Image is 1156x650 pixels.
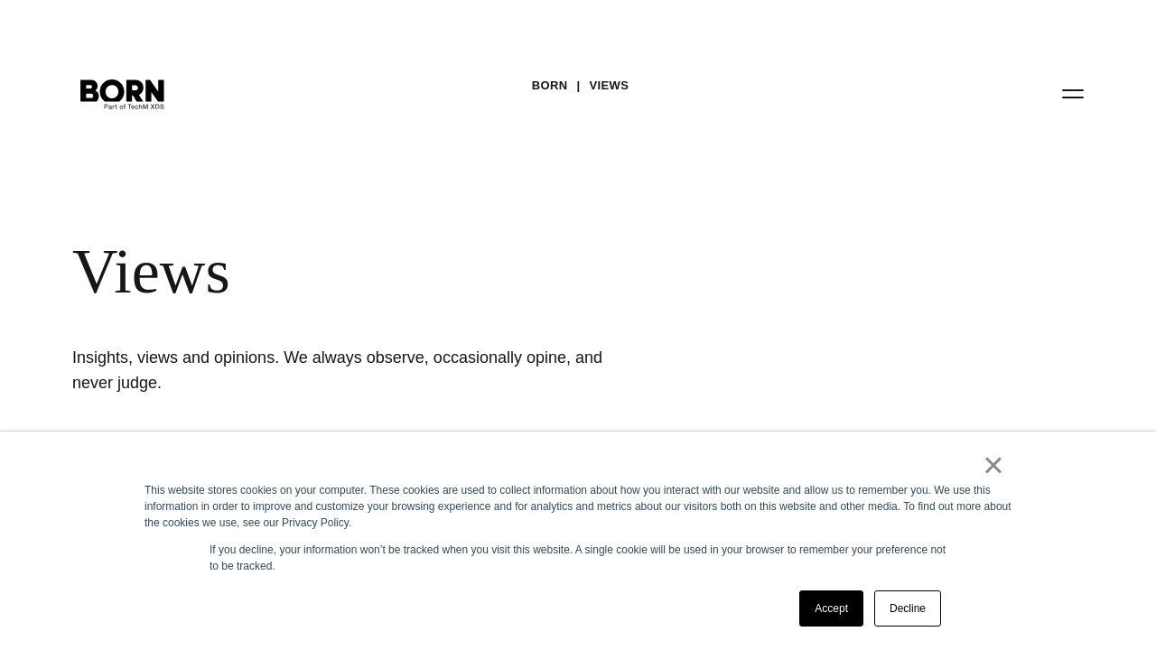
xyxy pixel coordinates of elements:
a: Accept [799,590,863,627]
a: Views [589,72,629,99]
span: Views [72,235,1084,309]
a: BORN [532,72,568,99]
a: × [983,457,1004,473]
button: Open [1051,74,1095,112]
p: If you decline, your information won’t be tracked when you visit this website. A single cookie wi... [210,542,946,574]
a: Decline [874,590,941,627]
div: This website stores cookies on your computer. These cookies are used to collect information about... [144,482,1011,531]
h1: Insights, views and opinions. We always observe, occasionally opine, and never judge. [72,345,614,395]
